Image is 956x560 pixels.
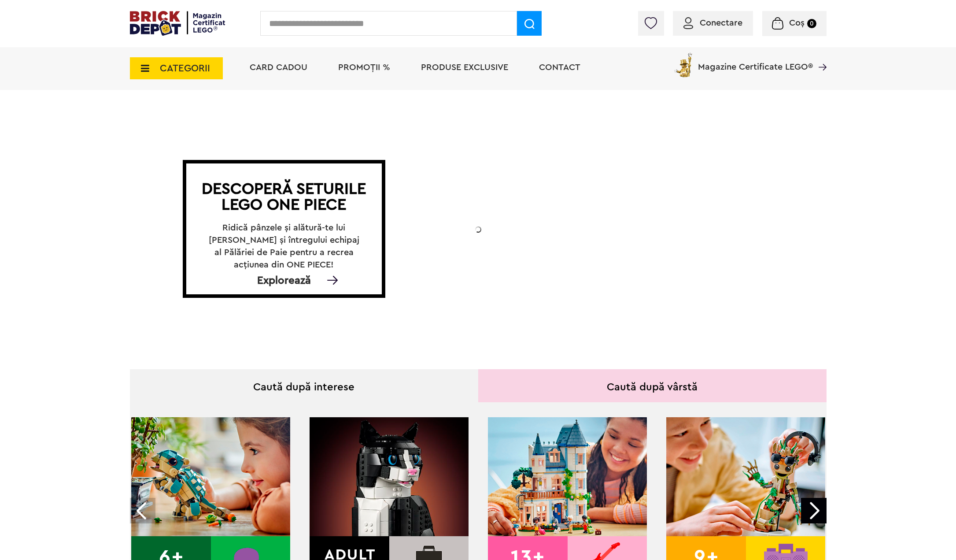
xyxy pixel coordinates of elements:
[206,222,362,259] h2: Ridică pânzele și alătură-te lui [PERSON_NAME] și întregului echipaj al Pălăriei de Paie pentru a...
[807,19,816,28] small: 0
[813,51,827,60] a: Magazine Certificate LEGO®
[338,63,390,72] a: PROMOȚII %
[130,369,478,402] div: Caută după interese
[160,63,210,73] span: CATEGORII
[186,276,382,285] div: Explorează
[539,63,580,72] a: Contact
[250,63,307,72] a: Card Cadou
[421,63,508,72] a: Produse exclusive
[478,369,827,402] div: Caută după vârstă
[196,181,372,213] h1: Descoperă seturile LEGO ONE PIECE
[789,19,805,27] span: Coș
[324,276,341,285] img: Explorează
[683,19,742,27] a: Conectare
[700,19,742,27] span: Conectare
[698,51,813,71] span: Magazine Certificate LEGO®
